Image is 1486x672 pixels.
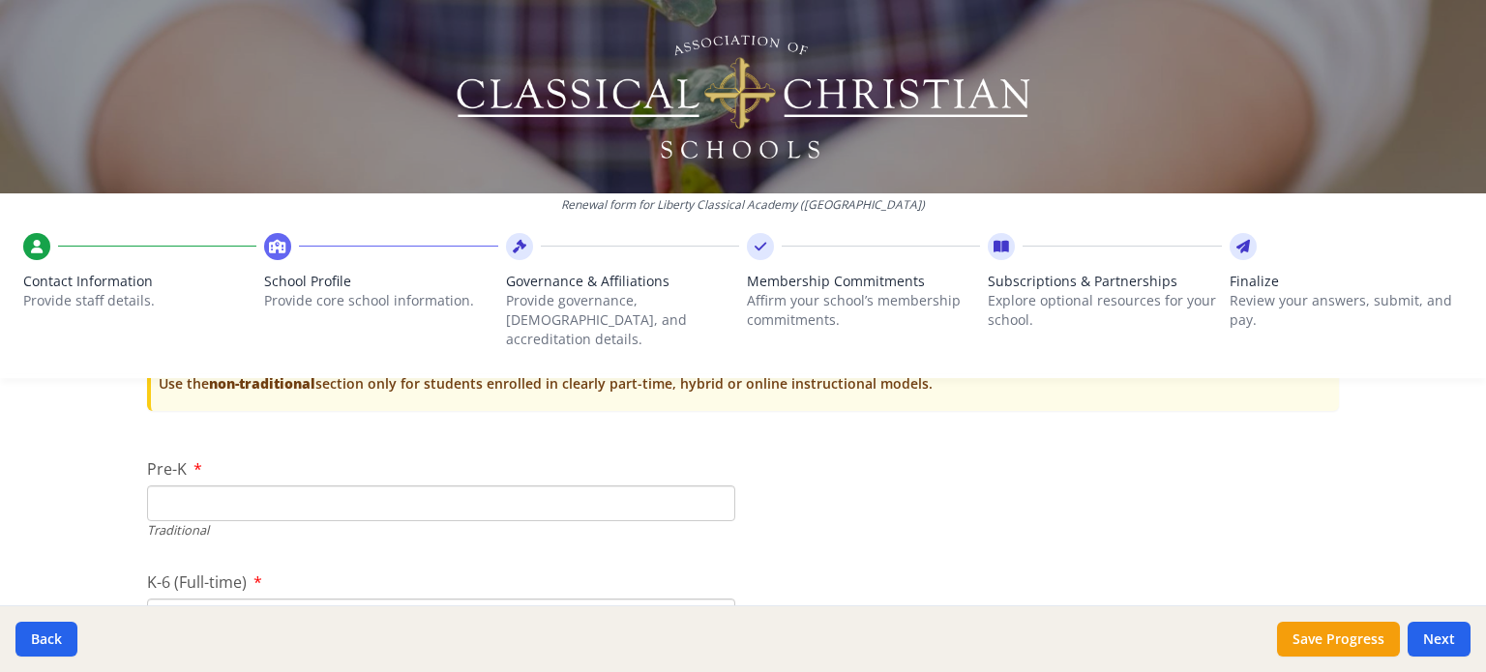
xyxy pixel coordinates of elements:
[1408,622,1471,657] button: Next
[264,291,497,310] p: Provide core school information.
[23,272,256,291] span: Contact Information
[1230,272,1463,291] span: Finalize
[1230,291,1463,330] p: Review your answers, submit, and pay.
[147,571,247,593] span: K-6 (Full-time)
[988,291,1221,330] p: Explore optional resources for your school.
[506,272,739,291] span: Governance & Affiliations
[23,291,256,310] p: Provide staff details.
[264,272,497,291] span: School Profile
[1277,622,1400,657] button: Save Progress
[147,458,187,480] span: Pre-K
[454,29,1033,164] img: Logo
[147,521,735,540] div: Traditional
[15,622,77,657] button: Back
[988,272,1221,291] span: Subscriptions & Partnerships
[747,291,980,330] p: Affirm your school’s membership commitments.
[506,291,739,349] p: Provide governance, [DEMOGRAPHIC_DATA], and accreditation details.
[747,272,980,291] span: Membership Commitments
